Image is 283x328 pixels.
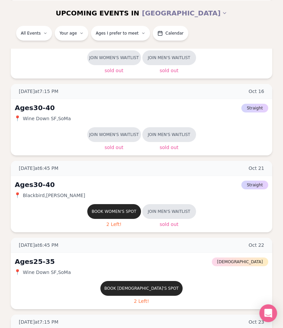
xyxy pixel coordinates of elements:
button: [GEOGRAPHIC_DATA] [142,5,227,20]
span: All Events [21,30,41,36]
button: All Events [16,26,52,40]
button: Join men's waitlist [142,127,196,142]
span: Sold Out [159,222,178,227]
button: Join women's waitlist [87,127,141,142]
button: Book [DEMOGRAPHIC_DATA]'s spot [100,281,183,296]
span: UPCOMING EVENTS IN [56,8,139,17]
span: Oct 23 [249,319,265,325]
span: 📍 [15,116,20,121]
span: Sold Out [159,68,178,73]
button: Book women's spot [87,204,141,219]
span: Your age [59,30,77,36]
span: Oct 16 [249,88,265,95]
span: Oct 21 [249,165,265,172]
span: 2 Left! [134,298,149,304]
button: Ages I prefer to meet [91,26,150,40]
button: Join women's waitlist [87,50,141,65]
span: [DATE] at 6:45 PM [19,242,58,248]
button: Join men's waitlist [142,204,196,219]
span: Sold Out [104,68,123,73]
span: 📍 [15,193,20,198]
span: [DEMOGRAPHIC_DATA] [212,257,268,266]
span: Straight [241,181,268,189]
span: Oct 22 [249,242,265,248]
span: Straight [241,104,268,112]
button: Calendar [153,26,188,40]
span: Calendar [166,30,184,36]
span: Wine Down SF , SoMa [23,269,71,276]
div: Ages 30-40 [15,103,55,112]
button: Join men's waitlist [142,50,196,65]
span: 2 Left! [106,222,122,227]
span: [DATE] at 7:15 PM [19,88,58,95]
span: Ages I prefer to meet [96,30,139,36]
span: Blackbird , [PERSON_NAME] [23,192,85,199]
span: Sold Out [104,145,123,150]
span: [DATE] at 7:15 PM [19,319,58,325]
span: Sold Out [159,145,178,150]
span: [DATE] at 6:45 PM [19,165,58,172]
span: 📍 [15,270,20,275]
button: Your age [55,26,88,40]
div: Ages 25-35 [15,257,55,266]
div: Ages 30-40 [15,180,55,189]
div: Open Intercom Messenger [260,304,277,322]
span: Wine Down SF , SoMa [23,115,71,122]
